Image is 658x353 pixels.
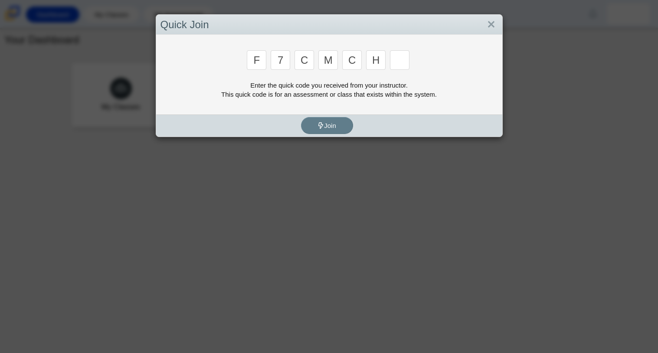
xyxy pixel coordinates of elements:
a: Close [484,17,498,32]
input: Enter Access Code Digit 2 [271,50,290,70]
input: Enter Access Code Digit 4 [318,50,338,70]
span: Join [318,122,336,129]
div: Quick Join [156,15,502,35]
input: Enter Access Code Digit 7 [390,50,409,70]
button: Join [301,117,353,134]
div: Enter the quick code you received from your instructor. This quick code is for an assessment or c... [160,81,498,99]
input: Enter Access Code Digit 1 [247,50,266,70]
input: Enter Access Code Digit 5 [342,50,362,70]
input: Enter Access Code Digit 3 [295,50,314,70]
input: Enter Access Code Digit 6 [366,50,386,70]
